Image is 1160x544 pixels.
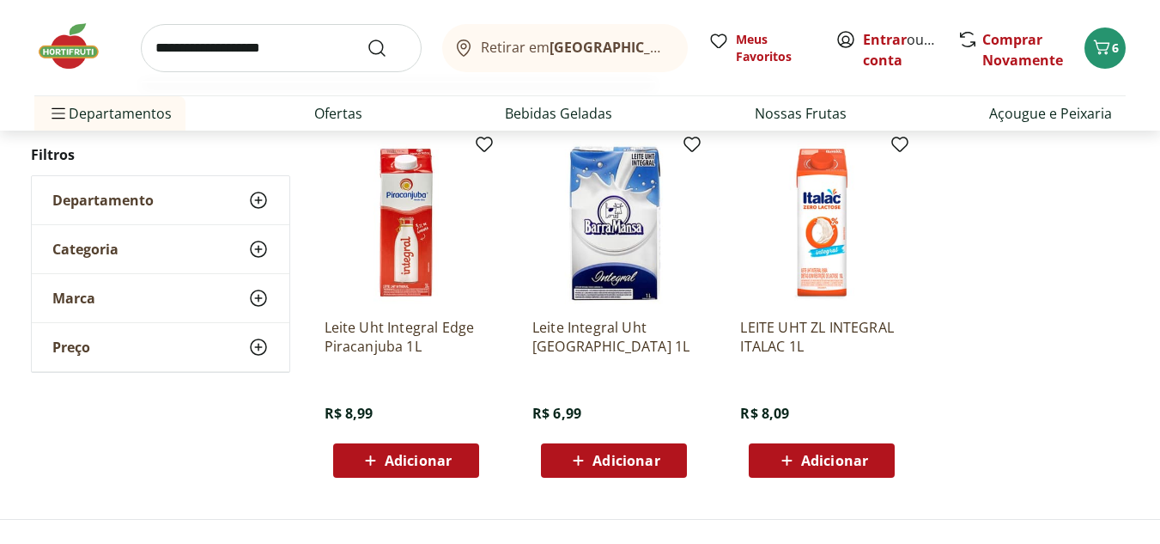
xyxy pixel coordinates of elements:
a: Bebidas Geladas [505,103,612,124]
span: Preço [52,339,90,356]
span: Adicionar [592,454,659,468]
a: Entrar [863,30,907,49]
a: Ofertas [314,103,362,124]
img: Leite Uht Integral Edge Piracanjuba 1L [325,141,488,304]
a: Comprar Novamente [982,30,1063,70]
span: R$ 6,99 [532,404,581,423]
img: Hortifruti [34,21,120,72]
img: Leite Integral Uht Barra Mansa 1L [532,141,695,304]
input: search [141,24,422,72]
span: Marca [52,290,95,307]
a: Nossas Frutas [755,103,847,124]
span: Adicionar [801,454,868,468]
a: Açougue e Peixaria [989,103,1112,124]
button: Adicionar [749,443,895,478]
a: Meus Favoritos [708,31,815,65]
button: Retirar em[GEOGRAPHIC_DATA]/[GEOGRAPHIC_DATA] [442,24,688,72]
a: Criar conta [863,30,957,70]
img: LEITE UHT ZL INTEGRAL ITALAC 1L [740,141,903,304]
a: Leite Uht Integral Edge Piracanjuba 1L [325,318,488,356]
span: Categoria [52,241,118,258]
a: LEITE UHT ZL INTEGRAL ITALAC 1L [740,318,903,356]
span: 6 [1112,40,1119,56]
h2: Filtros [31,138,290,172]
span: Departamento [52,192,154,209]
button: Marca [32,274,289,322]
b: [GEOGRAPHIC_DATA]/[GEOGRAPHIC_DATA] [550,38,839,57]
button: Departamento [32,176,289,224]
button: Submit Search [367,38,408,58]
span: Retirar em [481,40,671,55]
span: Meus Favoritos [736,31,815,65]
button: Categoria [32,225,289,273]
span: Adicionar [385,454,452,468]
span: R$ 8,99 [325,404,374,423]
button: Adicionar [333,443,479,478]
span: Departamentos [48,93,172,134]
a: Leite Integral Uht [GEOGRAPHIC_DATA] 1L [532,318,695,356]
span: ou [863,29,939,70]
span: R$ 8,09 [740,404,789,423]
button: Adicionar [541,443,687,478]
button: Preço [32,323,289,371]
button: Menu [48,93,69,134]
button: Carrinho [1084,28,1126,69]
